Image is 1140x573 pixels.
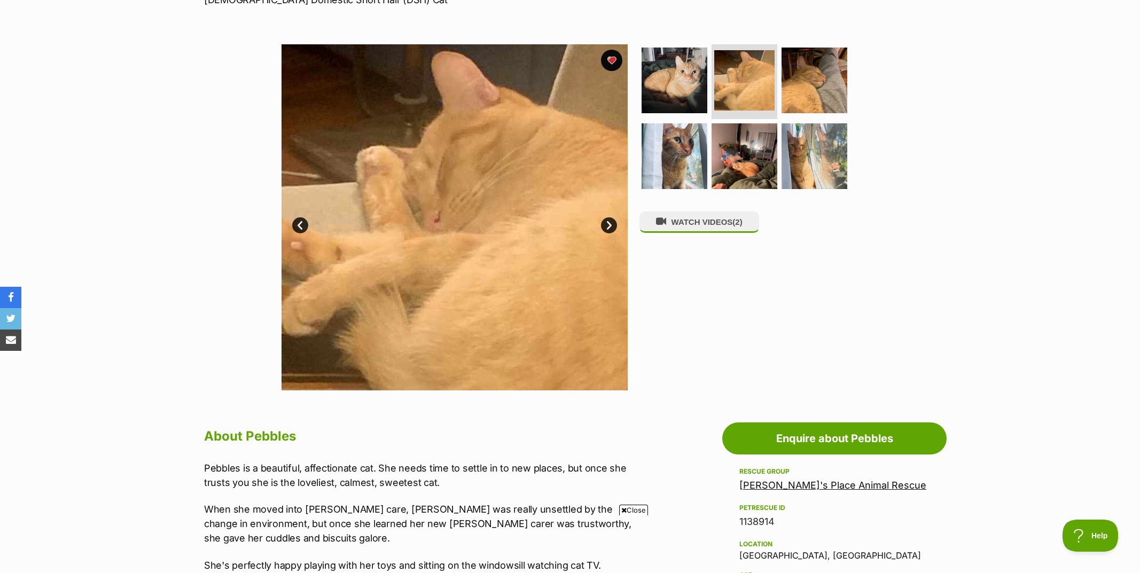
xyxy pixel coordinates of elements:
[739,540,930,548] div: Location
[204,461,645,490] p: Pebbles is a beautiful, affectionate cat. She needs time to settle in to new places, but once she...
[712,123,777,189] img: Photo of Pebbles
[204,502,645,545] p: When she moved into [PERSON_NAME] care, [PERSON_NAME] was really unsettled by the change in envir...
[732,217,742,226] span: (2)
[642,48,707,113] img: Photo of Pebbles
[714,50,775,111] img: Photo of Pebbles
[782,48,847,113] img: Photo of Pebbles
[376,520,764,568] iframe: Advertisement
[739,538,930,560] div: [GEOGRAPHIC_DATA], [GEOGRAPHIC_DATA]
[1063,520,1119,552] iframe: Help Scout Beacon - Open
[282,44,628,390] img: Photo of Pebbles
[601,50,622,71] button: favourite
[601,217,617,233] a: Next
[619,505,648,515] span: Close
[204,425,645,448] h2: About Pebbles
[739,480,926,491] a: [PERSON_NAME]'s Place Animal Rescue
[722,422,947,454] a: Enquire about Pebbles
[739,504,930,512] div: PetRescue ID
[642,123,707,189] img: Photo of Pebbles
[739,514,930,529] div: 1138914
[782,123,847,189] img: Photo of Pebbles
[639,211,759,232] button: WATCH VIDEOS(2)
[292,217,308,233] a: Prev
[739,467,930,476] div: Rescue group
